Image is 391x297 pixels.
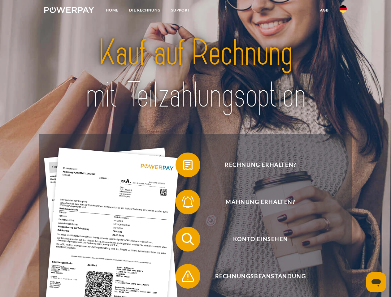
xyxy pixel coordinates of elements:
img: de [339,5,347,13]
a: Home [101,5,124,16]
img: qb_search.svg [180,231,196,247]
button: Konto einsehen [176,227,337,252]
span: Konto einsehen [185,227,336,252]
img: logo-powerpay-white.svg [44,7,94,13]
span: Rechnung erhalten? [185,153,336,177]
a: SUPPORT [166,5,195,16]
a: DIE RECHNUNG [124,5,166,16]
button: Rechnung erhalten? [176,153,337,177]
button: Mahnung erhalten? [176,190,337,214]
span: Rechnungsbeanstandung [185,264,336,289]
img: qb_bill.svg [180,157,196,173]
img: title-powerpay_de.svg [59,30,332,118]
iframe: Schaltfläche zum Öffnen des Messaging-Fensters [366,272,386,292]
img: qb_bell.svg [180,194,196,210]
a: agb [315,5,334,16]
span: Mahnung erhalten? [185,190,336,214]
button: Rechnungsbeanstandung [176,264,337,289]
img: qb_warning.svg [180,269,196,284]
